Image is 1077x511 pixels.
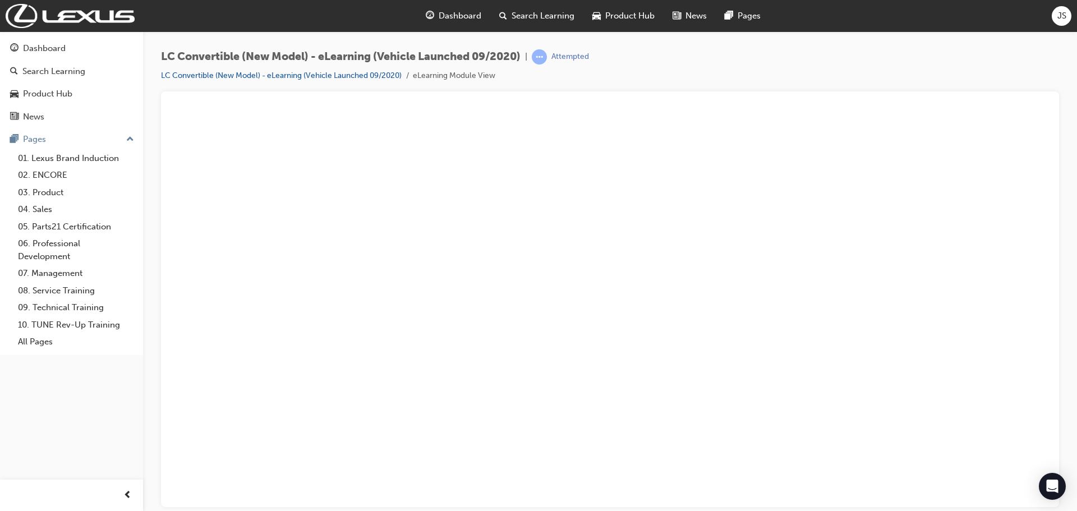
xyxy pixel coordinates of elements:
[161,71,402,80] a: LC Convertible (New Model) - eLearning (Vehicle Launched 09/2020)
[4,61,139,82] a: Search Learning
[725,9,733,23] span: pages-icon
[6,4,135,28] img: Trak
[583,4,664,27] a: car-iconProduct Hub
[426,9,434,23] span: guage-icon
[1057,10,1066,22] span: JS
[13,265,139,282] a: 07. Management
[525,50,527,63] span: |
[512,10,574,22] span: Search Learning
[439,10,481,22] span: Dashboard
[685,10,707,22] span: News
[490,4,583,27] a: search-iconSearch Learning
[123,489,132,503] span: prev-icon
[22,65,85,78] div: Search Learning
[13,201,139,218] a: 04. Sales
[161,50,521,63] span: LC Convertible (New Model) - eLearning (Vehicle Launched 09/2020)
[23,88,72,100] div: Product Hub
[664,4,716,27] a: news-iconNews
[499,9,507,23] span: search-icon
[13,150,139,167] a: 01. Lexus Brand Induction
[13,184,139,201] a: 03. Product
[4,84,139,104] a: Product Hub
[23,133,46,146] div: Pages
[413,70,495,82] li: eLearning Module View
[605,10,655,22] span: Product Hub
[4,38,139,59] a: Dashboard
[13,167,139,184] a: 02. ENCORE
[738,10,761,22] span: Pages
[4,129,139,150] button: Pages
[13,218,139,236] a: 05. Parts21 Certification
[1052,6,1071,26] button: JS
[10,67,18,77] span: search-icon
[4,107,139,127] a: News
[13,235,139,265] a: 06. Professional Development
[23,111,44,123] div: News
[13,333,139,351] a: All Pages
[10,112,19,122] span: news-icon
[673,9,681,23] span: news-icon
[23,42,66,55] div: Dashboard
[13,316,139,334] a: 10. TUNE Rev-Up Training
[13,282,139,300] a: 08. Service Training
[532,49,547,65] span: learningRecordVerb_ATTEMPT-icon
[1039,473,1066,500] div: Open Intercom Messenger
[126,132,134,147] span: up-icon
[417,4,490,27] a: guage-iconDashboard
[592,9,601,23] span: car-icon
[10,89,19,99] span: car-icon
[716,4,770,27] a: pages-iconPages
[551,52,589,62] div: Attempted
[10,44,19,54] span: guage-icon
[4,36,139,129] button: DashboardSearch LearningProduct HubNews
[10,135,19,145] span: pages-icon
[13,299,139,316] a: 09. Technical Training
